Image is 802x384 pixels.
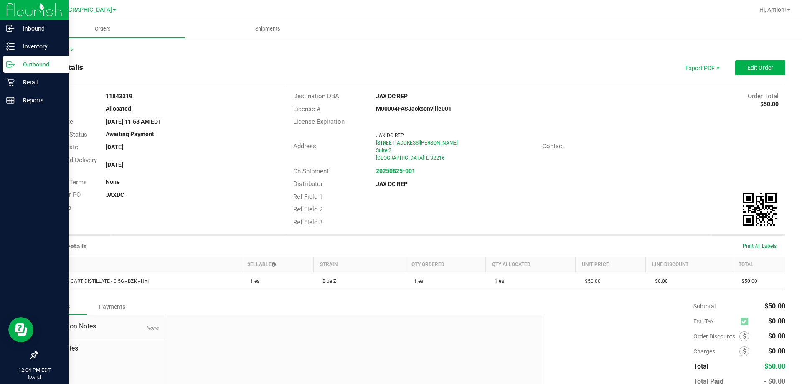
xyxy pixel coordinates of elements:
[743,243,777,249] span: Print All Labels
[759,6,786,13] span: Hi, Antion!
[423,155,429,161] span: FL
[760,101,779,107] strong: $50.00
[768,332,785,340] span: $0.00
[318,278,336,284] span: Blue Z
[6,60,15,69] inline-svg: Outbound
[376,93,408,99] strong: JAX DC REP
[241,257,314,272] th: Sellable
[293,118,345,125] span: License Expiration
[376,140,458,146] span: [STREET_ADDRESS][PERSON_NAME]
[737,278,757,284] span: $50.00
[106,131,154,137] strong: Awaiting Payment
[185,20,350,38] a: Shipments
[106,118,162,125] strong: [DATE] 11:58 AM EDT
[693,362,708,370] span: Total
[15,77,65,87] p: Retail
[743,193,777,226] img: Scan me!
[15,59,65,69] p: Outbound
[293,105,320,113] span: License #
[490,278,504,284] span: 1 ea
[748,92,779,100] span: Order Total
[106,178,120,185] strong: None
[646,257,732,272] th: Line Discount
[4,374,65,380] p: [DATE]
[422,155,423,161] span: ,
[293,180,323,188] span: Distributor
[376,155,424,161] span: [GEOGRAPHIC_DATA]
[293,142,316,150] span: Address
[87,299,137,314] div: Payments
[693,318,737,325] span: Est. Tax
[651,278,668,284] span: $0.00
[43,321,158,331] span: Destination Notes
[743,193,777,226] qrcode: 11843319
[376,132,404,138] span: JAX DC REP
[6,42,15,51] inline-svg: Inventory
[376,168,415,174] a: 20250825-001
[15,95,65,105] p: Reports
[106,93,132,99] strong: 11843319
[6,24,15,33] inline-svg: Inbound
[430,155,445,161] span: 32216
[581,278,601,284] span: $50.00
[410,278,424,284] span: 1 ea
[4,366,65,374] p: 12:04 PM EDT
[693,303,716,310] span: Subtotal
[15,23,65,33] p: Inbound
[542,142,564,150] span: Contact
[747,64,773,71] span: Edit Order
[293,193,322,201] span: Ref Field 1
[244,25,292,33] span: Shipments
[376,147,391,153] span: Suite 2
[735,60,785,75] button: Edit Order
[106,105,131,112] strong: Allocated
[43,343,158,353] span: Order Notes
[6,96,15,104] inline-svg: Reports
[293,168,329,175] span: On Shipment
[293,206,322,213] span: Ref Field 2
[55,6,112,13] span: [GEOGRAPHIC_DATA]
[146,325,158,331] span: None
[693,333,739,340] span: Order Discounts
[732,257,785,272] th: Total
[106,144,123,150] strong: [DATE]
[405,257,485,272] th: Qty Ordered
[768,317,785,325] span: $0.00
[293,219,322,226] span: Ref Field 3
[106,191,124,198] strong: JAXDC
[376,105,452,112] strong: M00004FASJacksonville001
[677,60,727,75] li: Export PDF
[20,20,185,38] a: Orders
[8,317,33,342] iframe: Resource center
[15,41,65,51] p: Inventory
[246,278,260,284] span: 1 ea
[38,257,241,272] th: Item
[485,257,576,272] th: Qty Allocated
[768,347,785,355] span: $0.00
[293,92,339,100] span: Destination DBA
[43,278,149,284] span: FT - VAPE CART DISTILLATE - 0.5G - BZK - HYI
[6,78,15,86] inline-svg: Retail
[741,316,752,327] span: Calculate excise tax
[313,257,405,272] th: Strain
[106,161,123,168] strong: [DATE]
[84,25,122,33] span: Orders
[764,302,785,310] span: $50.00
[693,348,739,355] span: Charges
[43,156,97,173] span: Requested Delivery Date
[576,257,646,272] th: Unit Price
[376,181,408,187] strong: JAX DC REP
[764,362,785,370] span: $50.00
